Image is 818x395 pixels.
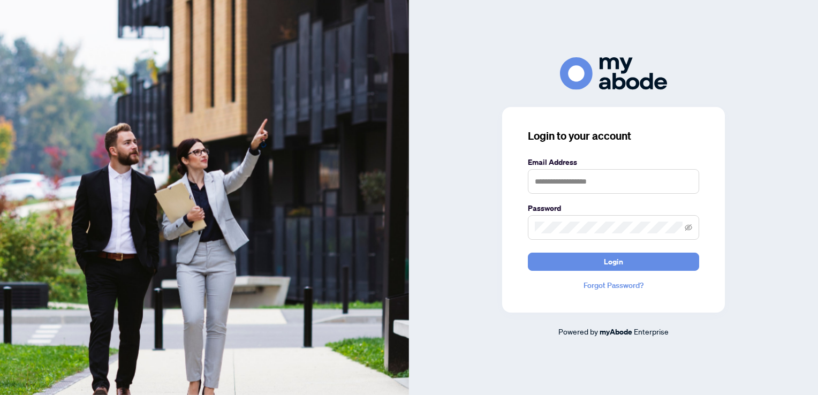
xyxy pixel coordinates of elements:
span: Enterprise [634,326,669,336]
label: Password [528,202,699,214]
span: Powered by [558,326,598,336]
label: Email Address [528,156,699,168]
button: Login [528,253,699,271]
a: myAbode [600,326,632,338]
span: Login [604,253,623,270]
h3: Login to your account [528,128,699,143]
img: ma-logo [560,57,667,90]
span: eye-invisible [685,224,692,231]
a: Forgot Password? [528,279,699,291]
